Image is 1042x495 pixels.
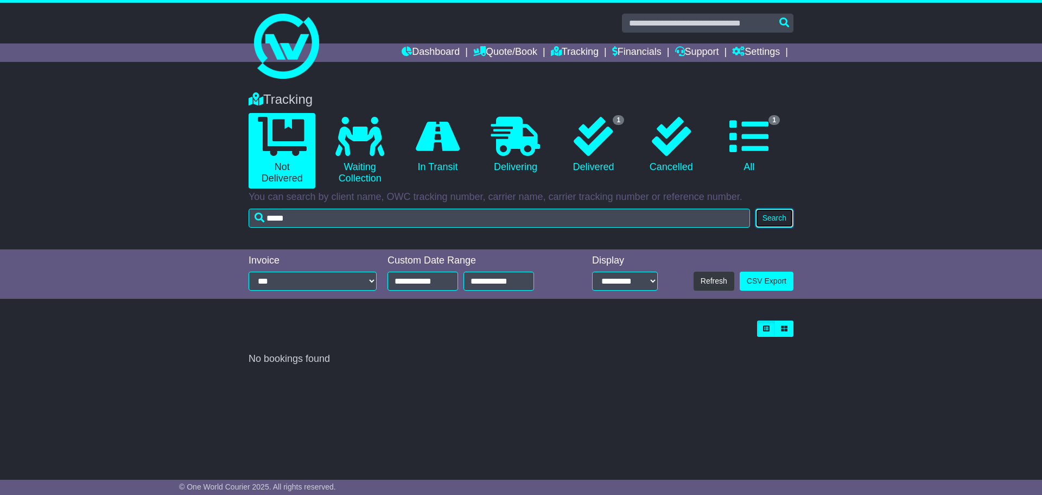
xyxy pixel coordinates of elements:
[402,43,460,62] a: Dashboard
[249,255,377,267] div: Invoice
[755,209,793,228] button: Search
[482,113,549,177] a: Delivering
[716,113,783,177] a: 1 All
[613,115,624,125] span: 1
[675,43,719,62] a: Support
[768,115,780,125] span: 1
[404,113,471,177] a: In Transit
[551,43,599,62] a: Tracking
[249,191,793,203] p: You can search by client name, OWC tracking number, carrier name, carrier tracking number or refe...
[249,353,793,365] div: No bookings found
[243,92,799,108] div: Tracking
[326,113,393,189] a: Waiting Collection
[732,43,780,62] a: Settings
[592,255,658,267] div: Display
[740,272,793,291] a: CSV Export
[179,483,336,491] span: © One World Courier 2025. All rights reserved.
[612,43,662,62] a: Financials
[249,113,315,189] a: Not Delivered
[387,255,562,267] div: Custom Date Range
[473,43,537,62] a: Quote/Book
[560,113,627,177] a: 1 Delivered
[638,113,704,177] a: Cancelled
[694,272,734,291] button: Refresh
